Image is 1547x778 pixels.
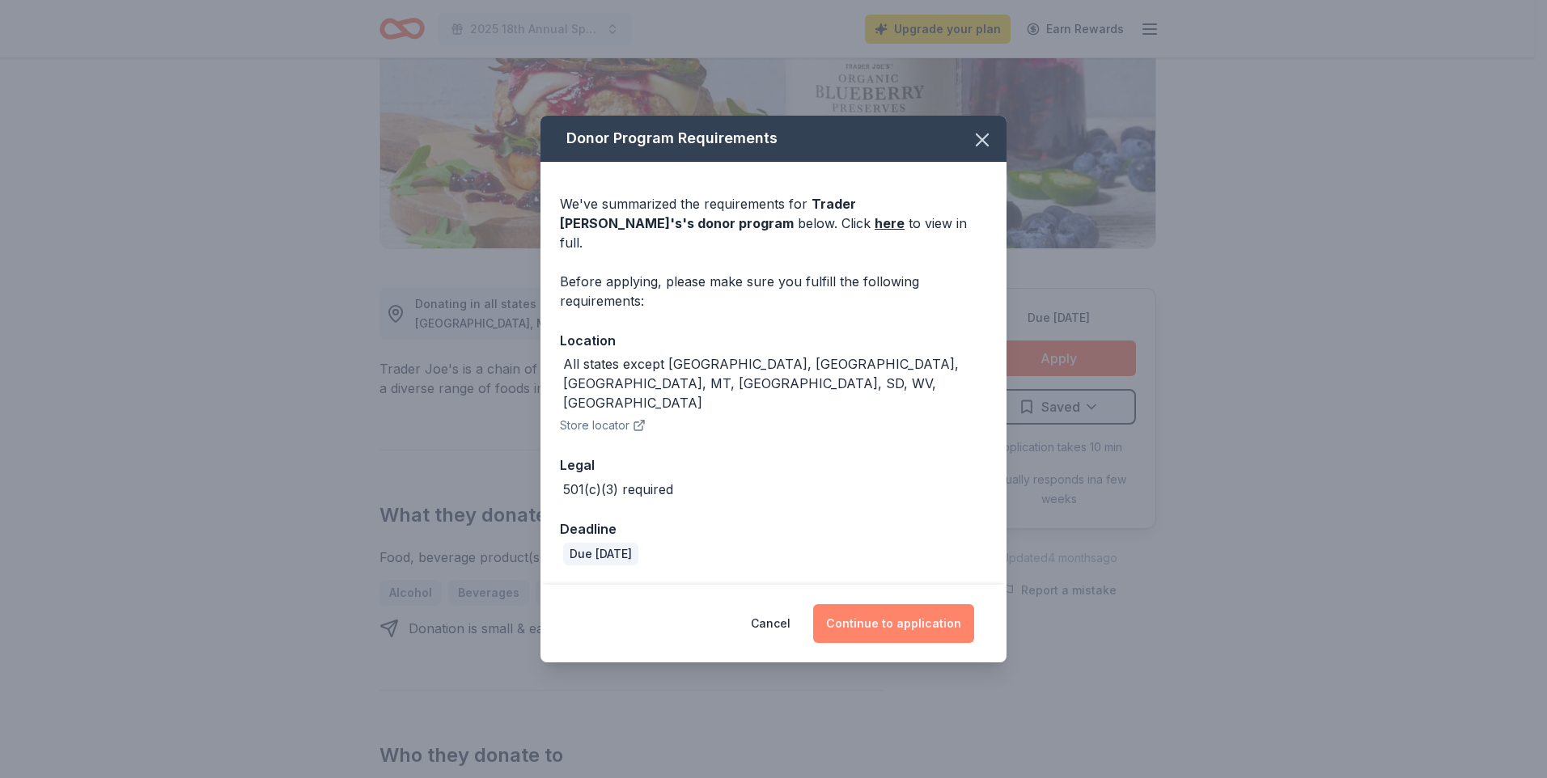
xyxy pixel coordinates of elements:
[563,354,987,412] div: All states except [GEOGRAPHIC_DATA], [GEOGRAPHIC_DATA], [GEOGRAPHIC_DATA], MT, [GEOGRAPHIC_DATA],...
[751,604,790,643] button: Cancel
[875,214,905,233] a: here
[560,416,646,435] button: Store locator
[563,480,673,499] div: 501(c)(3) required
[560,330,987,351] div: Location
[560,194,987,252] div: We've summarized the requirements for below. Click to view in full.
[563,543,638,565] div: Due [DATE]
[560,518,987,539] div: Deadline
[540,116,1007,162] div: Donor Program Requirements
[560,272,987,311] div: Before applying, please make sure you fulfill the following requirements:
[813,604,974,643] button: Continue to application
[560,455,987,476] div: Legal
